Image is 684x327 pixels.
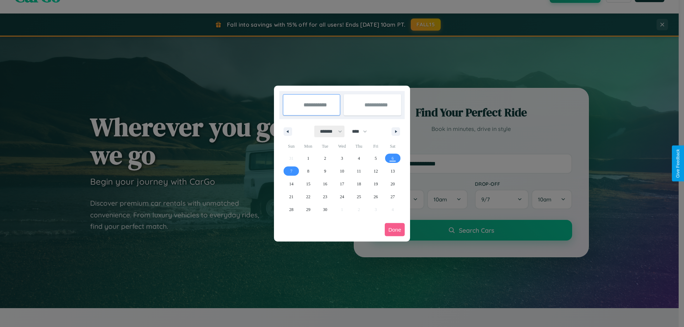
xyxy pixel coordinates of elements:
span: 20 [390,178,395,190]
button: 26 [367,190,384,203]
button: 1 [300,152,316,165]
button: 27 [384,190,401,203]
button: 12 [367,165,384,178]
button: 17 [333,178,350,190]
span: 27 [390,190,395,203]
button: 21 [283,190,300,203]
button: 23 [317,190,333,203]
div: Give Feedback [675,149,680,178]
span: Wed [333,141,350,152]
span: 5 [375,152,377,165]
span: 24 [340,190,344,203]
button: 8 [300,165,316,178]
span: Fri [367,141,384,152]
span: 16 [323,178,327,190]
span: 18 [357,178,361,190]
button: 18 [351,178,367,190]
span: 1 [307,152,309,165]
button: 4 [351,152,367,165]
button: 28 [283,203,300,216]
span: 12 [374,165,378,178]
button: 29 [300,203,316,216]
span: 21 [289,190,294,203]
span: 7 [290,165,292,178]
button: 10 [333,165,350,178]
span: 19 [374,178,378,190]
span: 29 [306,203,310,216]
button: 15 [300,178,316,190]
span: 4 [358,152,360,165]
span: 28 [289,203,294,216]
span: 23 [323,190,327,203]
span: 9 [324,165,326,178]
span: Sun [283,141,300,152]
button: 16 [317,178,333,190]
span: 11 [357,165,361,178]
span: Thu [351,141,367,152]
button: 14 [283,178,300,190]
span: 26 [374,190,378,203]
button: 3 [333,152,350,165]
button: 19 [367,178,384,190]
span: 22 [306,190,310,203]
button: 13 [384,165,401,178]
span: Sat [384,141,401,152]
button: 2 [317,152,333,165]
button: 20 [384,178,401,190]
button: 22 [300,190,316,203]
span: 30 [323,203,327,216]
button: 7 [283,165,300,178]
span: 3 [341,152,343,165]
span: 17 [340,178,344,190]
button: 5 [367,152,384,165]
span: Mon [300,141,316,152]
button: 6 [384,152,401,165]
span: Tue [317,141,333,152]
span: 25 [357,190,361,203]
button: 24 [333,190,350,203]
button: 25 [351,190,367,203]
span: 8 [307,165,309,178]
button: 9 [317,165,333,178]
button: 30 [317,203,333,216]
span: 6 [392,152,394,165]
span: 13 [390,165,395,178]
span: 2 [324,152,326,165]
span: 14 [289,178,294,190]
span: 15 [306,178,310,190]
span: 10 [340,165,344,178]
button: 11 [351,165,367,178]
button: Done [385,223,405,236]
